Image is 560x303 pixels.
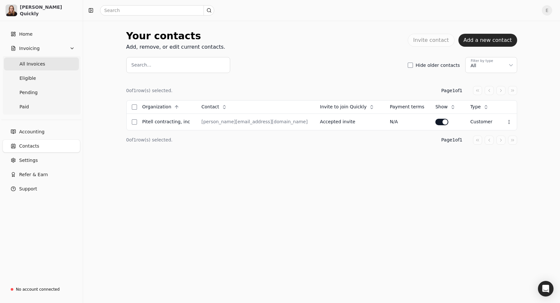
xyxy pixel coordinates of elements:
[19,89,38,96] span: Pending
[320,118,380,125] div: Accepted invite
[16,286,60,292] div: No account connected
[132,104,137,110] button: Select all
[201,102,230,112] button: Contact
[201,118,309,125] div: [PERSON_NAME][EMAIL_ADDRESS][DOMAIN_NAME]
[19,171,48,178] span: Refer & Earn
[19,31,32,38] span: Home
[19,45,40,52] span: Invoicing
[471,58,493,64] div: Filter by type
[4,72,79,85] a: Eligible
[201,103,219,110] span: Contact
[320,103,367,110] span: Invite to join Quickly
[131,62,151,68] label: Search...
[126,43,225,51] div: Add, remove, or edit current contacts.
[435,102,459,112] button: Show
[126,137,173,143] div: 0 of 1 row(s) selected.
[3,182,80,195] button: Support
[132,119,137,125] button: Select row
[3,28,80,41] a: Home
[19,61,45,67] span: All Invoices
[100,5,214,16] input: Search
[542,5,552,16] button: E
[126,29,225,43] div: Your contacts
[19,128,44,135] span: Accounting
[3,125,80,138] a: Accounting
[3,154,80,167] a: Settings
[470,102,492,112] button: Type
[19,143,39,150] span: Contacts
[320,102,379,112] button: Invite to join Quickly
[126,87,173,94] div: 0 of 1 row(s) selected.
[142,118,191,125] div: Pitell Contracting, Inc
[4,57,79,70] a: All Invoices
[19,157,38,164] span: Settings
[538,281,554,297] div: Open Intercom Messenger
[458,34,517,47] button: Add a new contact
[142,102,183,112] button: Organization
[470,118,493,125] div: customer
[6,5,17,16] img: a9e222c0-2c9e-495d-9759-aad70987bc9a.png
[3,42,80,55] button: Invoicing
[441,137,462,143] div: Page 1 of 1
[19,103,29,110] span: Paid
[470,103,481,110] span: Type
[3,284,80,295] a: No account connected
[20,4,77,17] div: [PERSON_NAME] Quickly
[142,103,171,110] span: Organization
[3,168,80,181] button: Refer & Earn
[4,86,79,99] a: Pending
[441,87,462,94] div: Page 1 of 1
[416,63,460,67] label: Hide older contacts
[4,100,79,113] a: Paid
[390,118,425,125] div: N/A
[435,103,448,110] span: Show
[19,75,36,82] span: Eligible
[390,103,425,110] div: Payment terms
[3,139,80,152] a: Contacts
[19,186,37,192] span: Support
